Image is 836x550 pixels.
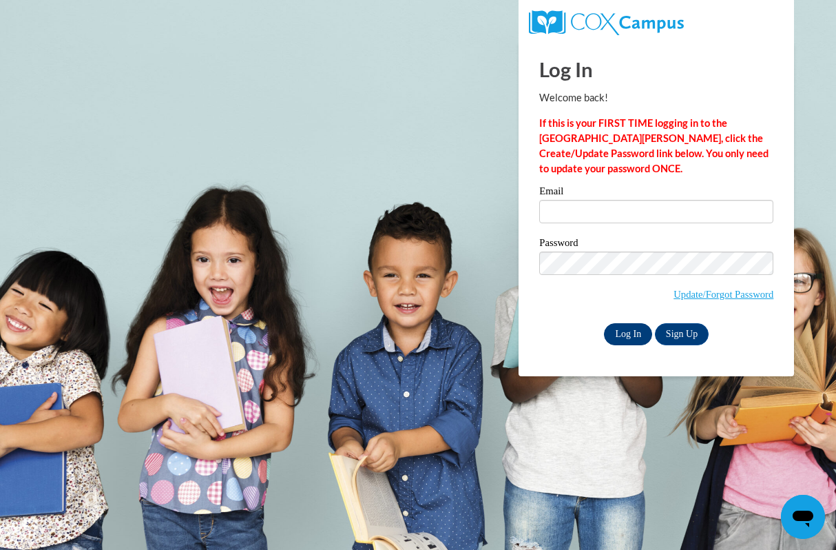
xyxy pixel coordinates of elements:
[529,10,683,35] img: COX Campus
[655,323,709,345] a: Sign Up
[781,495,825,539] iframe: Button to launch messaging window
[673,289,773,300] a: Update/Forgot Password
[539,186,773,200] label: Email
[539,90,773,105] p: Welcome back!
[539,238,773,252] label: Password
[539,55,773,83] h1: Log In
[604,323,652,345] input: Log In
[539,117,769,174] strong: If this is your FIRST TIME logging in to the [GEOGRAPHIC_DATA][PERSON_NAME], click the Create/Upd...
